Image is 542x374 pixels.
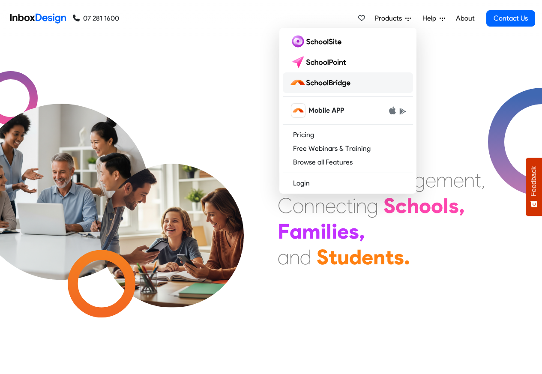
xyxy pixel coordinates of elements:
[385,244,394,270] div: t
[422,13,440,24] span: Help
[449,193,459,218] div: s
[530,166,538,196] span: Feedback
[326,218,332,244] div: l
[349,244,362,270] div: d
[336,193,346,218] div: c
[304,193,314,218] div: n
[486,10,535,27] a: Contact Us
[464,167,475,193] div: n
[290,35,345,48] img: schoolsite logo
[278,167,288,193] div: E
[314,193,325,218] div: n
[325,193,336,218] div: e
[453,10,477,27] a: About
[337,218,349,244] div: e
[349,218,359,244] div: s
[353,193,356,218] div: i
[404,244,410,270] div: .
[459,193,465,218] div: ,
[320,218,326,244] div: i
[278,193,293,218] div: C
[436,167,453,193] div: m
[332,218,337,244] div: i
[443,193,449,218] div: l
[278,141,294,167] div: M
[481,167,485,193] div: ,
[419,193,431,218] div: o
[362,244,373,270] div: e
[290,55,350,69] img: schoolpoint logo
[293,193,304,218] div: o
[419,10,449,27] a: Help
[395,193,407,218] div: c
[278,218,290,244] div: F
[283,177,413,190] a: Login
[373,244,385,270] div: n
[346,193,353,218] div: t
[82,128,262,308] img: parents_with_child.png
[407,193,419,218] div: h
[431,193,443,218] div: o
[283,128,413,142] a: Pricing
[425,167,436,193] div: e
[453,167,464,193] div: e
[289,244,300,270] div: n
[73,13,119,24] a: 07 281 1600
[291,104,305,117] img: schoolbridge icon
[414,167,425,193] div: g
[302,218,320,244] div: m
[375,13,405,24] span: Products
[337,244,349,270] div: u
[367,193,378,218] div: g
[283,156,413,169] a: Browse all Features
[290,76,354,90] img: schoolbridge logo
[283,100,413,121] a: schoolbridge icon Mobile APP
[383,193,395,218] div: S
[371,10,414,27] a: Products
[300,244,311,270] div: d
[356,193,367,218] div: n
[278,244,289,270] div: a
[475,167,481,193] div: t
[526,158,542,216] button: Feedback - Show survey
[279,28,416,194] div: Products
[308,105,344,116] span: Mobile APP
[359,218,365,244] div: ,
[278,141,485,270] div: Maximising Efficient & Engagement, Connecting Schools, Families, and Students.
[329,244,337,270] div: t
[283,142,413,156] a: Free Webinars & Training
[290,218,302,244] div: a
[317,244,329,270] div: S
[394,244,404,270] div: s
